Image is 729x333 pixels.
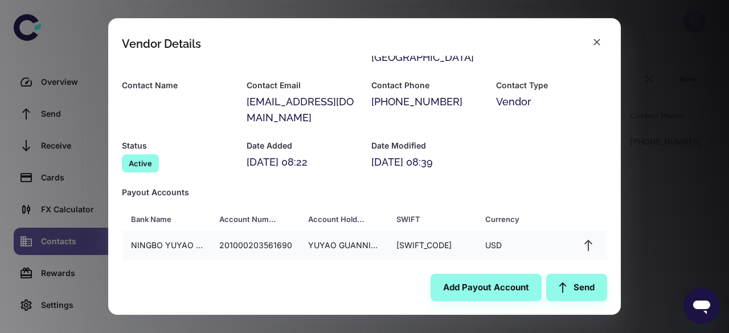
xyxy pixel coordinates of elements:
[546,274,607,301] a: Send
[308,211,368,227] div: Account Holder Name
[371,139,482,152] h6: Date Modified
[122,186,607,199] h6: Payout Accounts
[308,211,383,227] span: Account Holder Name
[387,235,476,256] div: [SWIFT_CODE]
[219,211,279,227] div: Account Number
[122,139,233,152] h6: Status
[122,79,233,92] h6: Contact Name
[431,274,542,301] button: Add Payout Account
[496,94,531,110] span: Vendor
[496,79,607,92] h6: Contact Type
[122,235,210,256] div: NINGBO YUYAO RURAL COMMERCIAL BANK CO., LTD
[247,154,358,170] div: [DATE] 08:22
[371,94,482,110] div: [PHONE_NUMBER]
[371,154,482,170] div: [DATE] 08:39
[131,211,191,227] div: Bank Name
[683,287,720,324] iframe: Button to launch messaging window
[485,211,545,227] div: Currency
[247,94,358,126] div: [EMAIL_ADDRESS][DOMAIN_NAME]
[485,211,560,227] span: Currency
[122,158,159,169] span: Active
[396,211,471,227] span: SWIFT
[210,235,298,256] div: 201000203561690
[476,235,564,256] div: USD
[371,79,482,92] h6: Contact Phone
[247,79,358,92] h6: Contact Email
[299,235,387,256] div: YUYAO GUANNING SPRAYER CO., LTD
[131,211,206,227] span: Bank Name
[219,211,294,227] span: Account Number
[247,139,358,152] h6: Date Added
[396,211,456,227] div: SWIFT
[122,37,201,51] div: Vendor Details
